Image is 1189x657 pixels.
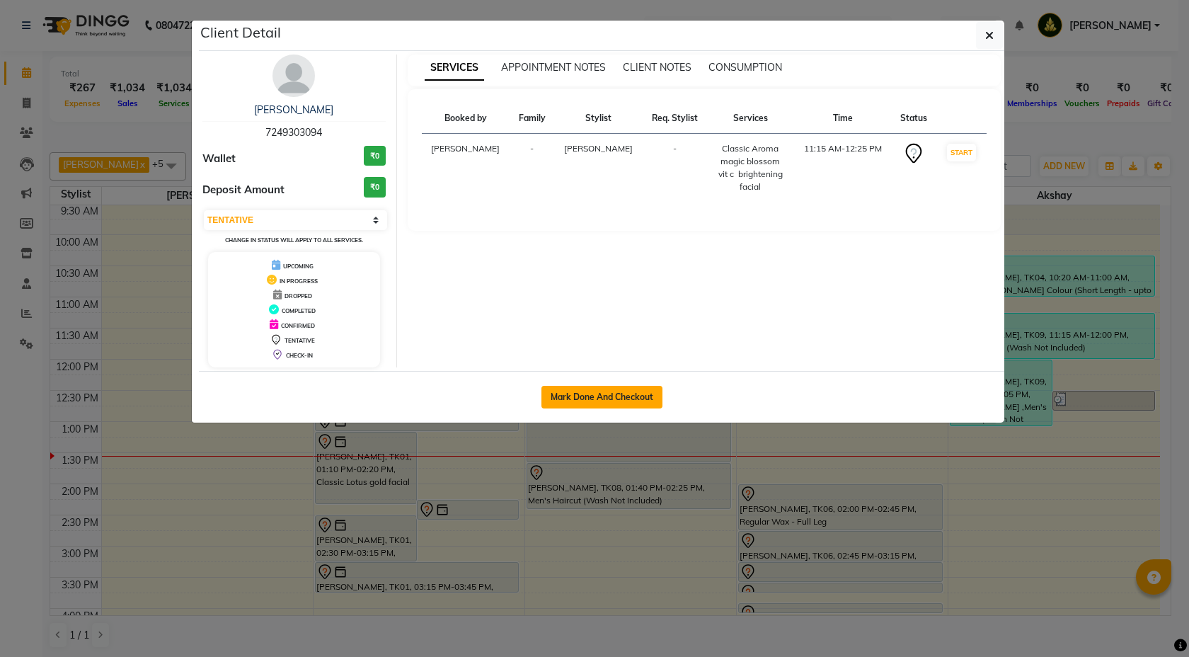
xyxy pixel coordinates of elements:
[225,236,363,244] small: Change in status will apply to all services.
[501,61,606,74] span: APPOINTMENT NOTES
[202,182,285,198] span: Deposit Amount
[265,126,322,139] span: 7249303094
[623,61,691,74] span: CLIENT NOTES
[422,134,510,202] td: [PERSON_NAME]
[892,103,937,134] th: Status
[947,144,976,161] button: START
[285,337,315,344] span: TENTATIVE
[708,61,782,74] span: CONSUMPTION
[286,352,313,359] span: CHECK-IN
[202,151,236,167] span: Wallet
[643,103,707,134] th: Req. Stylist
[364,146,386,166] h3: ₹0
[643,134,707,202] td: -
[285,292,312,299] span: DROPPED
[280,278,318,285] span: IN PROGRESS
[716,142,786,193] div: Classic Aroma magic blossom vit c brightening facial
[554,103,642,134] th: Stylist
[282,307,316,314] span: COMPLETED
[794,103,892,134] th: Time
[794,134,892,202] td: 11:15 AM-12:25 PM
[541,386,662,409] button: Mark Done And Checkout
[707,103,794,134] th: Services
[564,143,633,154] span: [PERSON_NAME]
[281,322,315,329] span: CONFIRMED
[425,55,484,81] span: SERVICES
[272,55,315,97] img: avatar
[510,103,555,134] th: Family
[283,263,314,270] span: UPCOMING
[510,134,555,202] td: -
[364,177,386,198] h3: ₹0
[200,22,281,43] h5: Client Detail
[254,103,333,116] a: [PERSON_NAME]
[422,103,510,134] th: Booked by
